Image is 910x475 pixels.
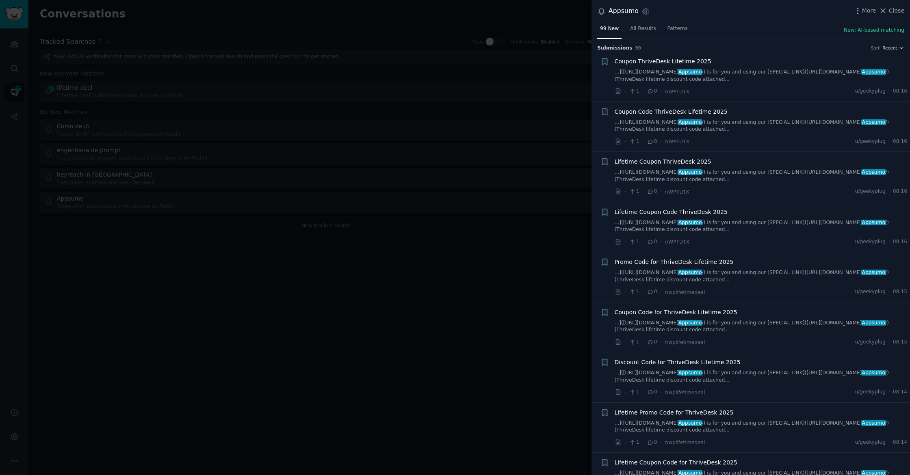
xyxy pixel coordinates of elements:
a: Coupon ThriveDesk Lifetime 2025 [615,57,711,66]
span: u/geekyplug [855,389,885,396]
div: Sort [871,45,880,51]
span: u/geekyplug [855,339,885,346]
span: r/wplifetimedeal [665,390,705,395]
span: · [888,439,890,446]
span: Appsumo [678,119,702,125]
span: · [888,238,890,246]
span: 1 [629,288,639,296]
span: · [624,188,626,196]
span: · [888,138,890,145]
a: ...]([URL][DOMAIN_NAME]Appsumo/) is for you and using our [SPECIAL LINK]([URL][DOMAIN_NAME]Appsum... [615,69,908,83]
span: 0 [647,389,657,396]
span: Coupon Code for ThriveDesk Lifetime 2025 [615,308,737,317]
span: Appsumo [861,320,886,326]
span: · [642,338,644,346]
button: Close [879,6,904,15]
span: Close [889,6,904,15]
span: Submission s [597,45,633,52]
span: u/geekyplug [855,88,885,95]
span: 0 [647,238,657,246]
span: · [642,137,644,146]
span: 1 [629,188,639,195]
span: Appsumo [861,270,886,275]
span: Appsumo [861,169,886,175]
span: u/geekyplug [855,288,885,296]
span: Appsumo [678,270,702,275]
a: ...]([URL][DOMAIN_NAME]Appsumo/) is for you and using our [SPECIAL LINK]([URL][DOMAIN_NAME]Appsum... [615,169,908,183]
span: 0 [647,339,657,346]
span: · [624,338,626,346]
span: · [660,288,662,296]
span: 1 [629,339,639,346]
a: ...]([URL][DOMAIN_NAME]Appsumo/) is for you and using our [SPECIAL LINK]([URL][DOMAIN_NAME]Appsum... [615,420,908,434]
span: · [888,339,890,346]
span: 0 [647,188,657,195]
span: · [642,237,644,246]
a: ...]([URL][DOMAIN_NAME]Appsumo/) is for you and using our [SPECIAL LINK]([URL][DOMAIN_NAME]Appsum... [615,219,908,233]
span: Lifetime Coupon Code ThriveDesk 2025 [615,208,728,216]
span: · [624,87,626,96]
span: r/WPTUTX [665,139,689,145]
span: 08:14 [893,439,907,446]
a: All Results [627,22,659,39]
span: · [660,87,662,96]
div: Appsumo [609,6,639,16]
span: u/geekyplug [855,238,885,246]
span: Appsumo [861,420,886,426]
a: ...]([URL][DOMAIN_NAME]Appsumo/) is for you and using our [SPECIAL LINK]([URL][DOMAIN_NAME]Appsum... [615,119,908,133]
a: Promo Code for ThriveDesk Lifetime 2025 [615,258,734,266]
a: Lifetime Promo Code for ThriveDesk 2025 [615,408,734,417]
span: More [862,6,876,15]
span: · [624,288,626,296]
span: 0 [647,88,657,95]
span: Appsumo [678,320,702,326]
span: Appsumo [678,420,702,426]
span: · [624,388,626,397]
span: · [660,388,662,397]
span: 0 [647,439,657,446]
span: · [888,188,890,195]
span: Appsumo [678,169,702,175]
span: 1 [629,238,639,246]
button: New: AI-based matching [844,27,904,34]
span: Appsumo [861,69,886,75]
span: 0 [647,288,657,296]
span: 08:16 [893,88,907,95]
a: ...]([URL][DOMAIN_NAME]Appsumo/) is for you and using our [SPECIAL LINK]([URL][DOMAIN_NAME]Appsum... [615,269,908,283]
span: Discount Code for ThriveDesk Lifetime 2025 [615,358,741,367]
span: 08:16 [893,138,907,145]
span: Appsumo [678,69,702,75]
span: 1 [629,138,639,145]
span: Appsumo [678,370,702,376]
span: r/WPTUTX [665,239,689,245]
span: 99 New [600,25,619,32]
span: · [660,137,662,146]
a: Lifetime Coupon ThriveDesk 2025 [615,158,711,166]
span: u/geekyplug [855,188,885,195]
span: 1 [629,88,639,95]
span: Appsumo [861,119,886,125]
span: · [888,288,890,296]
span: · [642,438,644,447]
a: Patterns [665,22,691,39]
span: · [624,438,626,447]
span: · [660,338,662,346]
span: Appsumo [861,370,886,376]
a: ...]([URL][DOMAIN_NAME]Appsumo/) is for you and using our [SPECIAL LINK]([URL][DOMAIN_NAME]Appsum... [615,369,908,384]
span: · [642,388,644,397]
button: More [854,6,876,15]
a: 99 New [597,22,622,39]
span: · [660,237,662,246]
span: r/wplifetimedeal [665,440,705,445]
span: · [624,237,626,246]
a: Coupon Code ThriveDesk Lifetime 2025 [615,108,728,116]
span: Appsumo [861,220,886,225]
span: All Results [630,25,656,32]
span: r/wplifetimedeal [665,289,705,295]
a: ...]([URL][DOMAIN_NAME]Appsumo/) is for you and using our [SPECIAL LINK]([URL][DOMAIN_NAME]Appsum... [615,320,908,334]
